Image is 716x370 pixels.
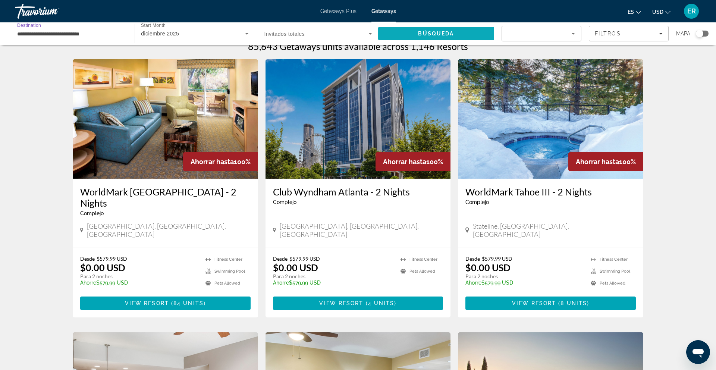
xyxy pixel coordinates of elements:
span: [GEOGRAPHIC_DATA], [GEOGRAPHIC_DATA], [GEOGRAPHIC_DATA] [87,222,251,238]
mat-select: Sort by [508,29,575,38]
span: Complejo [80,210,104,216]
span: es [628,9,634,15]
span: Ahorrar hasta [576,158,619,166]
button: Filters [589,26,669,41]
span: Filtros [595,31,621,37]
span: Desde [80,255,95,262]
a: Travorium [15,1,89,21]
iframe: Button to launch messaging window [686,340,710,364]
span: 4 units [368,300,395,306]
p: $0.00 USD [80,262,125,273]
span: Complejo [465,199,489,205]
span: $579.99 USD [97,255,127,262]
span: Fitness Center [214,257,242,262]
span: Ahorre [273,280,289,286]
button: Search [378,27,494,40]
p: $0.00 USD [465,262,511,273]
img: Club Wyndham Atlanta - 2 Nights [266,59,451,179]
span: Desde [465,255,480,262]
p: $579.99 USD [273,280,393,286]
span: Stateline, [GEOGRAPHIC_DATA], [GEOGRAPHIC_DATA] [473,222,636,238]
span: ( ) [169,300,206,306]
span: Desde [273,255,288,262]
button: View Resort(4 units) [273,297,443,310]
img: WorldMark San Diego Mission Valley - 2 Nights [73,59,258,179]
span: USD [652,9,663,15]
span: Búsqueda [418,31,454,37]
p: Para 2 noches [80,273,198,280]
button: View Resort(84 units) [80,297,251,310]
button: Change language [628,6,641,17]
a: WorldMark Tahoe III - 2 Nights [465,186,636,197]
span: Mapa [676,28,690,39]
span: View Resort [512,300,556,306]
span: Fitness Center [600,257,628,262]
div: 100% [568,152,643,171]
button: User Menu [682,3,701,19]
span: Swimming Pool [214,269,245,274]
span: $579.99 USD [482,255,512,262]
span: Pets Allowed [600,281,625,286]
span: Destination [17,23,41,28]
span: ( ) [556,300,589,306]
span: [GEOGRAPHIC_DATA], [GEOGRAPHIC_DATA], [GEOGRAPHIC_DATA] [280,222,443,238]
span: Ahorrar hasta [191,158,234,166]
a: Getaways Plus [320,8,357,14]
span: $579.99 USD [289,255,320,262]
span: Ahorrar hasta [383,158,426,166]
input: Select destination [17,29,125,38]
span: Invitados totales [264,31,305,37]
span: Start Month [141,23,166,28]
span: Pets Allowed [214,281,240,286]
button: View Resort(8 units) [465,297,636,310]
span: ( ) [364,300,397,306]
span: 84 units [173,300,204,306]
p: Para 2 noches [465,273,583,280]
span: 8 units [560,300,587,306]
div: 100% [376,152,450,171]
p: $579.99 USD [465,280,583,286]
p: $579.99 USD [80,280,198,286]
div: 100% [183,152,258,171]
a: Getaways [371,8,396,14]
span: View Resort [125,300,169,306]
span: ER [687,7,696,15]
span: Swimming Pool [600,269,630,274]
a: WorldMark [GEOGRAPHIC_DATA] - 2 Nights [80,186,251,208]
a: Club Wyndham Atlanta - 2 Nights [273,186,443,197]
span: Ahorre [465,280,481,286]
span: View Resort [319,300,363,306]
span: Complejo [273,199,296,205]
button: Change currency [652,6,671,17]
span: Pets Allowed [409,269,435,274]
span: Ahorre [80,280,96,286]
p: $0.00 USD [273,262,318,273]
span: diciembre 2025 [141,31,179,37]
p: Para 2 noches [273,273,393,280]
span: Fitness Center [409,257,437,262]
img: WorldMark Tahoe III - 2 Nights [458,59,643,179]
h1: 85,643 Getaways units available across 1,146 Resorts [248,41,468,52]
